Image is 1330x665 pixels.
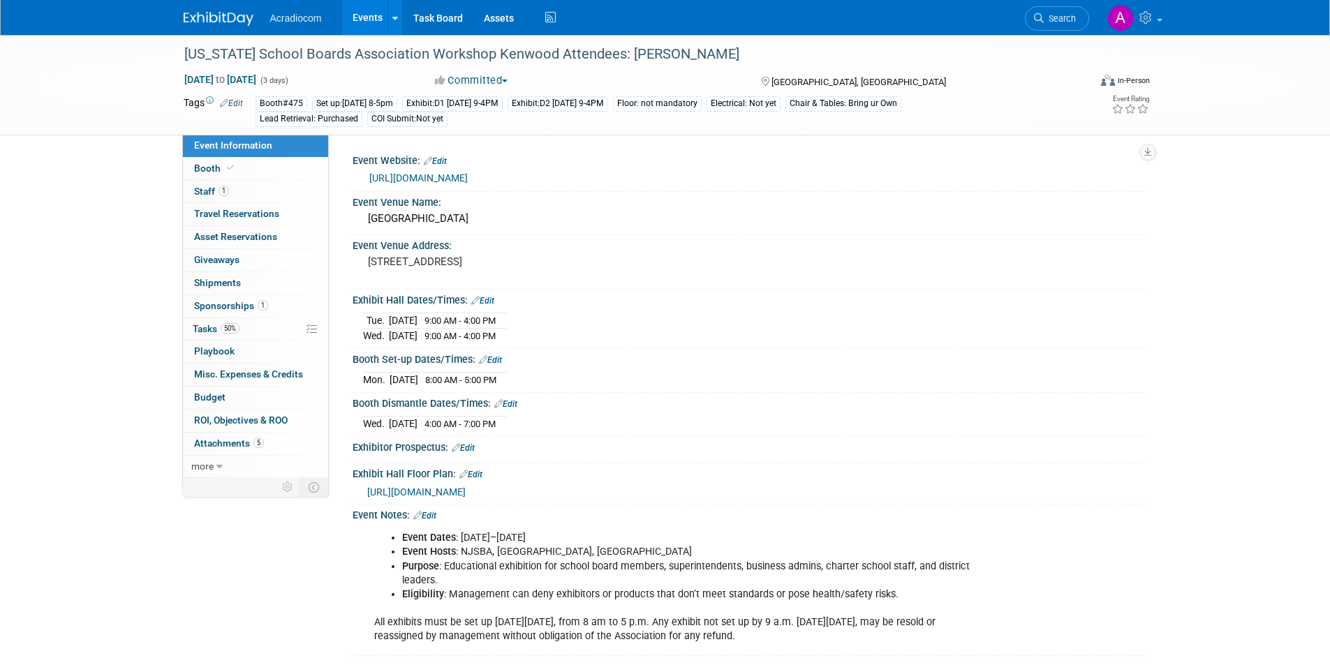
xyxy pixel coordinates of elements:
[353,290,1147,308] div: Exhibit Hall Dates/Times:
[389,313,418,329] td: [DATE]
[1044,13,1076,24] span: Search
[184,12,253,26] img: ExhibitDay
[227,164,234,172] i: Booth reservation complete
[1117,75,1150,86] div: In-Person
[613,96,702,111] div: Floor: not mandatory
[191,461,214,472] span: more
[183,135,328,157] a: Event Information
[194,345,235,357] span: Playbook
[425,375,496,385] span: 8:00 AM - 5:00 PM
[179,42,1068,67] div: [US_STATE] School Boards Association Workshop Kenwood Attendees: [PERSON_NAME]
[183,433,328,455] a: Attachments5
[256,112,362,126] div: Lead Retrieval: Purchased
[424,419,496,429] span: 4:00 AM - 7:00 PM
[183,341,328,363] a: Playbook
[353,437,1147,455] div: Exhibitor Prospectus:
[253,438,264,448] span: 5
[183,387,328,409] a: Budget
[390,373,418,387] td: [DATE]
[424,156,447,166] a: Edit
[1107,5,1134,31] img: Amanda Nazarko
[402,546,456,558] b: Event Hosts
[508,96,608,111] div: Exhibit:D2 [DATE] 9-4PM
[194,277,241,288] span: Shipments
[353,463,1147,481] div: Exhibit Hall Floor Plan:
[479,355,502,365] a: Edit
[312,96,397,111] div: Set up:[DATE] 8-5pm
[353,505,1147,523] div: Event Notes:
[389,329,418,343] td: [DATE]
[363,373,390,387] td: Mon.
[194,231,277,242] span: Asset Reservations
[459,470,482,479] a: Edit
[183,364,328,386] a: Misc. Expenses & Credits
[220,98,243,108] a: Edit
[194,300,268,311] span: Sponsorships
[214,74,227,85] span: to
[771,77,946,87] span: [GEOGRAPHIC_DATA], [GEOGRAPHIC_DATA]
[353,349,1147,367] div: Booth Set-up Dates/Times:
[369,172,468,184] a: [URL][DOMAIN_NAME]
[402,531,985,545] li: : [DATE]–[DATE]
[219,186,229,196] span: 1
[707,96,781,111] div: Electrical: Not yet
[353,192,1147,209] div: Event Venue Name:
[402,588,985,602] li: : Management can deny exhibitors or products that don’t meet standards or pose health/safety risks.
[194,208,279,219] span: Travel Reservations
[183,226,328,248] a: Asset Reservations
[353,393,1147,411] div: Booth Dismantle Dates/Times:
[353,150,1147,168] div: Event Website:
[258,300,268,311] span: 1
[183,410,328,432] a: ROI, Objectives & ROO
[194,391,226,403] span: Budget
[276,478,300,496] td: Personalize Event Tab Strip
[194,438,264,449] span: Attachments
[194,254,239,265] span: Giveaways
[1111,96,1149,103] div: Event Rating
[194,186,229,197] span: Staff
[353,235,1147,253] div: Event Venue Address:
[367,486,466,498] a: [URL][DOMAIN_NAME]
[368,255,668,268] pre: [STREET_ADDRESS]
[221,323,239,334] span: 50%
[389,417,418,431] td: [DATE]
[194,140,272,151] span: Event Information
[1007,73,1151,94] div: Event Format
[193,323,239,334] span: Tasks
[194,163,237,174] span: Booth
[424,331,496,341] span: 9:00 AM - 4:00 PM
[494,399,517,409] a: Edit
[300,478,328,496] td: Toggle Event Tabs
[183,318,328,341] a: Tasks50%
[402,96,503,111] div: Exhibit:D1 [DATE] 9-4PM
[1025,6,1089,31] a: Search
[194,414,288,426] span: ROI, Objectives & ROO
[471,296,494,306] a: Edit
[259,76,288,85] span: (3 days)
[430,73,513,88] button: Committed
[194,368,303,380] span: Misc. Expenses & Credits
[402,560,985,588] li: : Educational exhibition for school board members, superintendents, business admins, charter scho...
[413,511,436,521] a: Edit
[424,315,496,326] span: 9:00 AM - 4:00 PM
[402,545,985,559] li: : NJSBA, [GEOGRAPHIC_DATA], [GEOGRAPHIC_DATA]
[183,456,328,478] a: more
[183,181,328,203] a: Staff1
[1101,75,1115,86] img: Format-Inperson.png
[363,313,389,329] td: Tue.
[402,532,456,544] b: Event Dates
[270,13,322,24] span: Acradiocom
[364,524,993,650] div: All exhibits must be set up [DATE][DATE], from 8 am to 5 p.m. Any exhibit not set up by 9 a.m. [D...
[402,588,444,600] b: Eligibility
[402,560,439,572] b: Purpose
[785,96,901,111] div: Chair & Tables: Bring ur Own
[363,417,389,431] td: Wed.
[452,443,475,453] a: Edit
[256,96,307,111] div: Booth#475
[183,158,328,180] a: Booth
[184,73,257,86] span: [DATE] [DATE]
[183,249,328,271] a: Giveaways
[183,295,328,317] a: Sponsorships1
[367,112,448,126] div: COI Submit:Not yet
